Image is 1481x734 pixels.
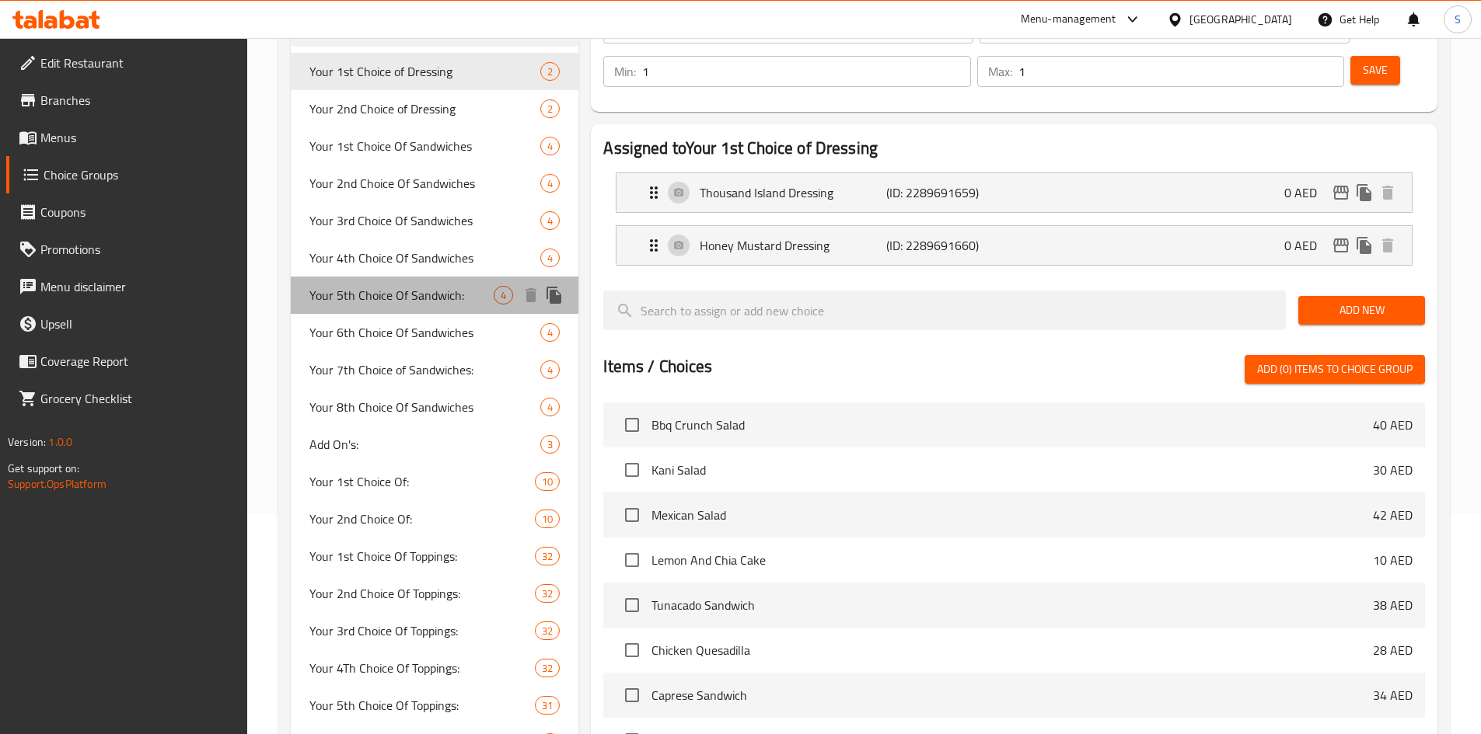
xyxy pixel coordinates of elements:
[1455,11,1461,28] span: S
[651,686,1373,704] span: Caprese Sandwich
[1257,360,1413,379] span: Add (0) items to choice group
[617,226,1412,265] div: Expand
[536,586,559,601] span: 32
[291,202,579,239] div: Your 3rd Choice Of Sandwiches4
[540,137,560,155] div: Choices
[1373,551,1413,569] p: 10 AED
[8,458,79,478] span: Get support on:
[536,698,559,713] span: 31
[700,236,885,255] p: Honey Mustard Dressing
[541,363,559,377] span: 4
[535,510,560,528] div: Choices
[651,551,1373,569] span: Lemon And Chia Cake
[540,174,560,193] div: Choices
[309,62,541,81] span: Your 1st Choice of Dressing
[291,388,579,426] div: Your 8th Choice Of Sandwiches4
[519,284,543,307] button: delete
[535,472,560,491] div: Choices
[291,239,579,277] div: Your 4th Choice Of Sandwiches4
[1373,416,1413,434] p: 40 AED
[886,183,1011,202] p: (ID: 2289691659)
[309,510,536,528] span: Your 2nd Choice Of:
[536,512,559,527] span: 10
[651,416,1373,434] span: Bbq Crunch Salad
[1353,181,1376,204] button: duplicate
[40,54,235,72] span: Edit Restaurant
[535,584,560,603] div: Choices
[1245,355,1425,384] button: Add (0) items to choice group
[309,286,494,304] span: Your 5th Choice Of Sandwich:
[541,325,559,340] span: 4
[309,211,541,230] span: Your 3rd Choice Of Sandwiches
[309,696,536,715] span: Your 5th Choice Of Toppings:
[651,596,1373,614] span: Tunacado Sandwich
[540,398,560,416] div: Choices
[616,454,648,486] span: Select choice
[291,351,579,388] div: Your 7th Choice of Sandwiches:4
[8,432,46,452] span: Version:
[40,277,235,296] span: Menu disclaimer
[309,249,541,267] span: Your 4th Choice Of Sandwiches
[8,474,107,494] a: Support.OpsPlatform
[535,659,560,677] div: Choices
[540,99,560,118] div: Choices
[40,203,235,221] span: Coupons
[6,119,247,156] a: Menus
[1329,234,1353,257] button: edit
[494,288,512,303] span: 4
[541,437,559,452] span: 3
[1350,56,1400,85] button: Save
[603,166,1425,219] li: Expand
[1376,181,1399,204] button: delete
[616,544,648,576] span: Select choice
[291,165,579,202] div: Your 2nd Choice Of Sandwiches4
[1189,11,1292,28] div: [GEOGRAPHIC_DATA]
[1373,596,1413,614] p: 38 AED
[1284,183,1329,202] p: 0 AED
[541,64,559,79] span: 2
[40,352,235,370] span: Coverage Report
[291,53,579,90] div: Your 1st Choice of Dressing2
[1376,234,1399,257] button: delete
[1284,236,1329,255] p: 0 AED
[536,624,559,638] span: 32
[651,461,1373,479] span: Kani Salad
[309,323,541,342] span: Your 6th Choice Of Sandwiches
[603,219,1425,272] li: Expand
[291,649,579,687] div: Your 4Th Choice Of Toppings:32
[291,426,579,463] div: Add On's:3
[616,679,648,711] span: Select choice
[291,575,579,612] div: Your 2nd Choice Of Toppings:32
[1329,181,1353,204] button: edit
[603,137,1425,160] h2: Assigned to Your 1st Choice of Dressing
[541,251,559,266] span: 4
[6,343,247,380] a: Coverage Report
[309,137,541,155] span: Your 1st Choice Of Sandwiches
[541,102,559,117] span: 2
[651,506,1373,524] span: Mexican Salad
[309,547,536,565] span: Your 1st Choice Of Toppings:
[541,139,559,154] span: 4
[291,314,579,351] div: Your 6th Choice Of Sandwiches4
[616,589,648,621] span: Select choice
[291,612,579,649] div: Your 3rd Choice Of Toppings:32
[40,240,235,259] span: Promotions
[988,62,1012,81] p: Max:
[1373,641,1413,659] p: 28 AED
[6,231,247,268] a: Promotions
[651,641,1373,659] span: Chicken Quesadilla
[291,90,579,127] div: Your 2nd Choice of Dressing2
[535,696,560,715] div: Choices
[1311,301,1413,320] span: Add New
[291,277,579,314] div: Your 5th Choice Of Sandwich:4deleteduplicate
[309,659,536,677] span: Your 4Th Choice Of Toppings:
[309,472,536,491] span: Your 1st Choice Of:
[6,193,247,231] a: Coupons
[616,634,648,666] span: Select choice
[617,173,1412,212] div: Expand
[540,62,560,81] div: Choices
[541,400,559,415] span: 4
[886,236,1011,255] p: (ID: 2289691660)
[40,91,235,110] span: Branches
[309,584,536,603] span: Your 2nd Choice Of Toppings:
